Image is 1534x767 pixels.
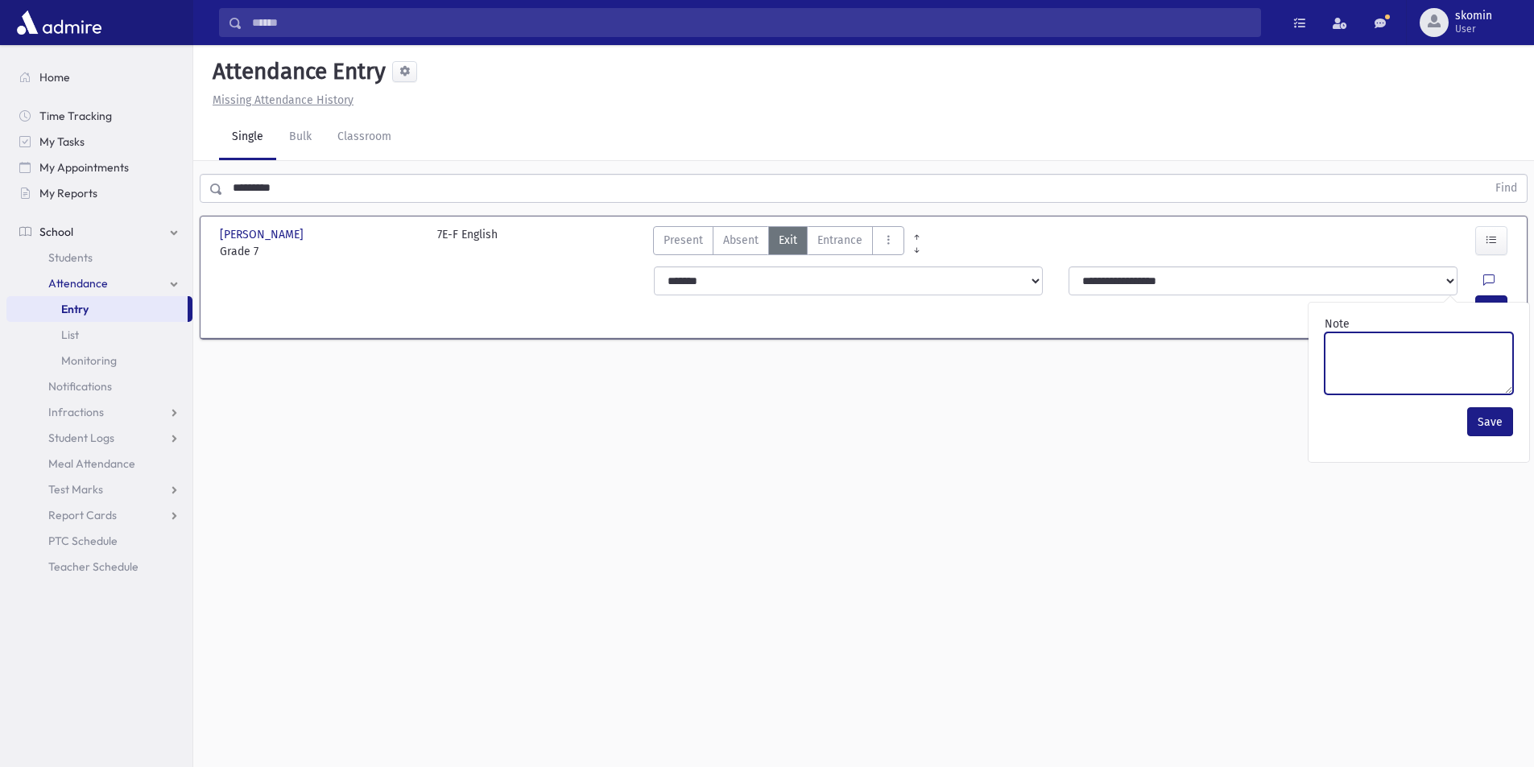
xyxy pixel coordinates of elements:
[1486,175,1527,202] button: Find
[723,232,759,249] span: Absent
[6,554,192,579] a: Teacher Schedule
[325,115,404,160] a: Classroom
[206,58,386,85] h5: Attendance Entry
[6,245,192,270] a: Students
[6,399,192,425] a: Infractions
[6,476,192,502] a: Test Marks
[664,232,703,249] span: Present
[48,405,104,419] span: Infractions
[6,425,192,451] a: Student Logs
[213,93,354,107] u: Missing Attendance History
[48,250,93,265] span: Students
[817,232,862,249] span: Entrance
[206,93,354,107] a: Missing Attendance History
[6,219,192,245] a: School
[653,226,904,260] div: AttTypes
[6,348,192,373] a: Monitoring
[6,103,192,129] a: Time Tracking
[13,6,105,39] img: AdmirePro
[48,379,112,394] span: Notifications
[6,64,192,90] a: Home
[6,270,192,296] a: Attendance
[6,155,192,180] a: My Appointments
[1455,10,1492,23] span: skomin
[6,451,192,476] a: Meal Attendance
[39,109,112,123] span: Time Tracking
[61,353,117,368] span: Monitoring
[6,180,192,206] a: My Reports
[220,226,307,243] span: [PERSON_NAME]
[779,232,797,249] span: Exit
[6,502,192,528] a: Report Cards
[39,186,97,200] span: My Reports
[39,225,73,239] span: School
[61,302,89,316] span: Entry
[48,482,103,497] span: Test Marks
[1467,407,1513,436] button: Save
[1455,23,1492,35] span: User
[6,296,188,322] a: Entry
[48,559,139,574] span: Teacher Schedule
[48,456,135,471] span: Meal Attendance
[39,70,70,85] span: Home
[39,160,129,175] span: My Appointments
[437,226,498,260] div: 7E-F English
[6,373,192,399] a: Notifications
[1325,315,1350,332] label: Note
[48,276,108,291] span: Attendance
[39,134,85,149] span: My Tasks
[6,322,192,348] a: List
[242,8,1260,37] input: Search
[48,534,118,548] span: PTC Schedule
[48,431,114,445] span: Student Logs
[48,508,117,522] span: Report Cards
[220,243,421,260] span: Grade 7
[219,115,276,160] a: Single
[61,328,79,342] span: List
[6,129,192,155] a: My Tasks
[6,528,192,554] a: PTC Schedule
[276,115,325,160] a: Bulk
